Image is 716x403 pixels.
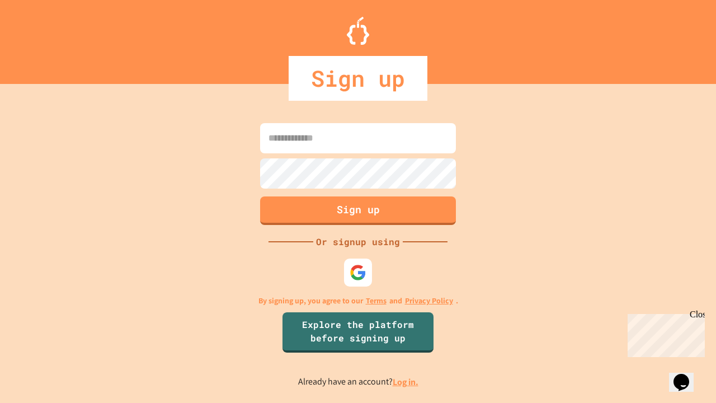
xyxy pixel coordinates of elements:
[350,264,366,281] img: google-icon.svg
[669,358,705,392] iframe: chat widget
[282,312,434,353] a: Explore the platform before signing up
[298,375,418,389] p: Already have an account?
[393,376,418,388] a: Log in.
[289,56,427,101] div: Sign up
[366,295,387,307] a: Terms
[405,295,453,307] a: Privacy Policy
[313,235,403,249] div: Or signup using
[623,310,705,357] iframe: chat widget
[4,4,77,71] div: Chat with us now!Close
[347,17,369,45] img: Logo.svg
[258,295,458,307] p: By signing up, you agree to our and .
[260,196,456,225] button: Sign up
